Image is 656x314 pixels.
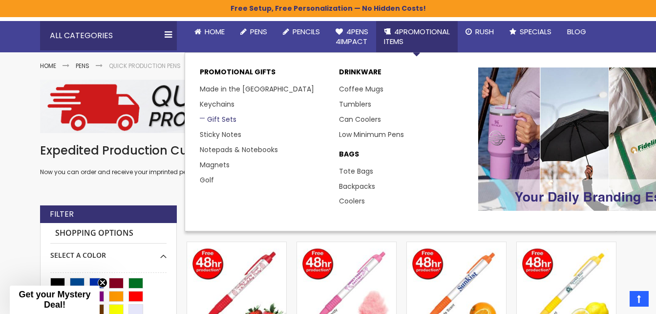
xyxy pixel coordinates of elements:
[339,67,468,82] a: DRINKWARE
[567,26,586,37] span: Blog
[575,288,656,314] iframe: Google Customer Reviews
[109,62,181,70] strong: Quick Production Pens
[250,26,267,37] span: Pens
[50,223,167,244] strong: Shopping Options
[328,21,376,53] a: 4Pens4impact
[559,21,594,43] a: Blog
[187,21,233,43] a: Home
[200,84,314,94] a: Made in the [GEOGRAPHIC_DATA]
[187,242,286,250] a: PenScents™ Scented Pens - Strawberry Scent, 48-Hr Production
[40,80,616,133] img: Quick Production Pens
[50,209,74,220] strong: Filter
[10,286,100,314] div: Get your Mystery Deal!Close teaser
[233,21,275,43] a: Pens
[339,84,383,94] a: Coffee Mugs
[339,181,375,191] a: Backpacks
[200,145,278,155] a: Notepads & Notebooks
[40,62,56,70] a: Home
[205,26,225,37] span: Home
[376,21,458,53] a: 4PROMOTIONALITEMS
[293,26,320,37] span: Pencils
[339,99,371,109] a: Tumblers
[336,26,368,46] span: 4Pens 4impact
[200,175,214,185] a: Golf
[339,196,365,206] a: Coolers
[200,160,230,170] a: Magnets
[339,130,404,139] a: Low Minimum Pens
[297,242,396,250] a: PenScents™ Scented Pens - Cotton Candy Scent, 48 Hour Production
[98,278,107,288] button: Close teaser
[339,150,468,164] a: BAGS
[275,21,328,43] a: Pencils
[200,130,241,139] a: Sticky Notes
[50,244,167,260] div: Select A Color
[76,62,89,70] a: Pens
[407,242,506,250] a: PenScents™ Scented Pens - Orange Scent, 48 Hr Production
[502,21,559,43] a: Specials
[475,26,494,37] span: Rush
[339,114,381,124] a: Can Coolers
[384,26,450,46] span: 4PROMOTIONAL ITEMS
[520,26,551,37] span: Specials
[40,168,616,176] p: Now you can order and receive your imprinted pens just in time with our Rush Production Pens. Rea...
[458,21,502,43] a: Rush
[40,143,616,158] h1: Expedited Production Custom Pens | 24-Hour Rush Pens | 48 and 72Hr Rush Promotional Items
[339,166,373,176] a: Tote Bags
[200,114,236,124] a: Gift Sets
[200,99,234,109] a: Keychains
[200,67,329,82] p: Promotional Gifts
[40,21,177,50] div: All Categories
[19,290,90,310] span: Get your Mystery Deal!
[517,242,616,250] a: PenScents™ Scented Pens - Lemon Scent, 48 HR Production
